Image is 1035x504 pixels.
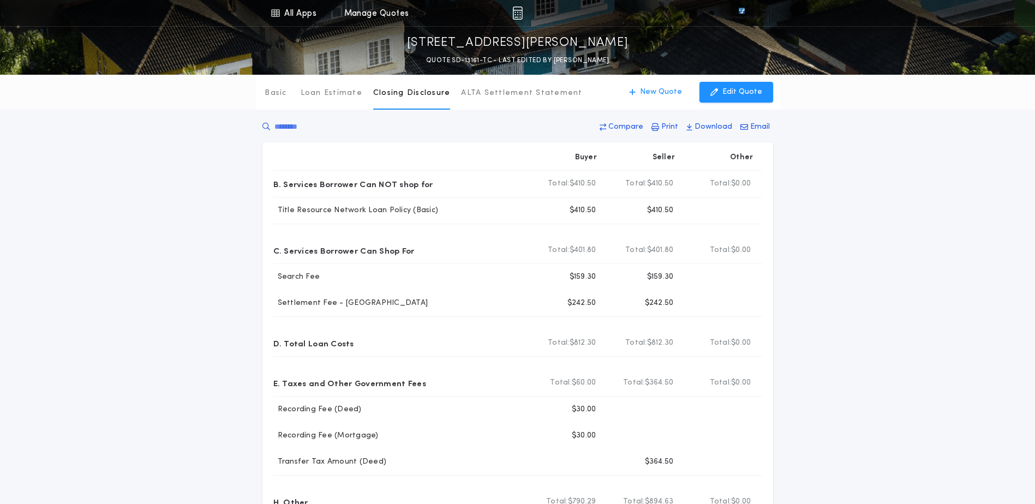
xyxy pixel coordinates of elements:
[699,82,773,103] button: Edit Quote
[461,88,582,99] p: ALTA Settlement Statement
[572,377,596,388] span: $60.00
[596,117,647,137] button: Compare
[572,430,596,441] p: $30.00
[301,88,362,99] p: Loan Estimate
[572,404,596,415] p: $30.00
[373,88,451,99] p: Closing Disclosure
[645,298,674,309] p: $242.50
[737,117,773,137] button: Email
[273,272,320,283] p: Search Fee
[710,377,732,388] b: Total:
[570,205,596,216] p: $410.50
[608,122,643,133] p: Compare
[567,298,596,309] p: $242.50
[625,178,647,189] b: Total:
[647,272,674,283] p: $159.30
[731,338,751,349] span: $0.00
[683,117,735,137] button: Download
[640,87,682,98] p: New Quote
[548,245,570,256] b: Total:
[407,34,629,52] p: [STREET_ADDRESS][PERSON_NAME]
[265,88,286,99] p: Basic
[550,377,572,388] b: Total:
[623,377,645,388] b: Total:
[570,338,596,349] span: $812.30
[273,334,354,352] p: D. Total Loan Costs
[647,338,674,349] span: $812.30
[710,245,732,256] b: Total:
[647,205,674,216] p: $410.50
[273,430,379,441] p: Recording Fee (Mortgage)
[273,205,439,216] p: Title Resource Network Loan Policy (Basic)
[273,175,433,193] p: B. Services Borrower Can NOT shop for
[273,374,426,392] p: E. Taxes and Other Government Fees
[730,152,753,163] p: Other
[750,122,770,133] p: Email
[647,245,674,256] span: $401.80
[648,117,681,137] button: Print
[653,152,675,163] p: Seller
[722,87,762,98] p: Edit Quote
[618,82,693,103] button: New Quote
[548,178,570,189] b: Total:
[273,457,387,467] p: Transfer Tax Amount (Deed)
[731,245,751,256] span: $0.00
[710,178,732,189] b: Total:
[273,298,428,309] p: Settlement Fee - [GEOGRAPHIC_DATA]
[645,377,674,388] span: $364.50
[695,122,732,133] p: Download
[731,377,751,388] span: $0.00
[625,245,647,256] b: Total:
[661,122,678,133] p: Print
[719,8,764,19] img: vs-icon
[273,242,415,259] p: C. Services Borrower Can Shop For
[710,338,732,349] b: Total:
[512,7,523,20] img: img
[575,152,597,163] p: Buyer
[570,178,596,189] span: $410.50
[273,404,362,415] p: Recording Fee (Deed)
[647,178,674,189] span: $410.50
[426,55,609,66] p: QUOTE SD-13161-TC - LAST EDITED BY [PERSON_NAME]
[548,338,570,349] b: Total:
[625,338,647,349] b: Total:
[731,178,751,189] span: $0.00
[570,272,596,283] p: $159.30
[570,245,596,256] span: $401.80
[645,457,674,467] p: $364.50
